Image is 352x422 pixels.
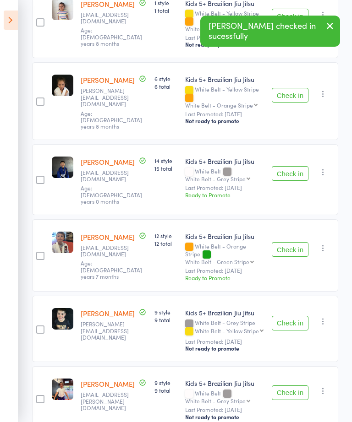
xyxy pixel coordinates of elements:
div: Not ready to promote [185,413,264,421]
div: Not ready to promote [185,117,264,124]
small: olmanash@gmail.com [81,244,140,258]
a: [PERSON_NAME] [81,232,135,242]
button: Check in [272,316,308,330]
div: Kids 5+ Brazilian Jiu Jitsu [185,308,264,317]
a: [PERSON_NAME] [81,308,135,318]
img: image1738907941.png [52,75,73,96]
a: [PERSON_NAME] [81,157,135,167]
small: Amelia.raf@gmail.com [81,87,140,107]
small: Last Promoted: [DATE] [185,338,264,345]
img: image1717393399.png [52,232,73,253]
div: Ready to Promote [185,274,264,281]
img: image1752818087.png [52,379,73,400]
span: Age: [DEMOGRAPHIC_DATA] years 7 months [81,259,142,280]
small: eruera.isabella@gmail.com [81,391,140,411]
small: Last Promoted: [DATE] [185,184,264,191]
span: 9 style [154,379,178,386]
span: 9 style [154,308,178,316]
div: Kids 5+ Brazilian Jiu Jitsu [185,157,264,166]
div: White Belt - Orange Stripe [185,243,264,265]
a: [PERSON_NAME] [81,379,135,389]
span: 14 style [154,157,178,164]
a: [PERSON_NAME] [81,75,135,85]
button: Check in [272,88,308,103]
small: Kail.90@hotmail.com [81,321,140,341]
div: Kids 5+ Brazilian Jiu Jitsu [185,232,264,241]
div: White Belt - Grey Stripe [185,319,264,335]
button: Check in [272,242,308,257]
img: image1752645348.png [52,157,73,178]
small: Last Promoted: [DATE] [185,267,264,274]
div: Not ready to promote [185,41,264,48]
div: White Belt - Orange Stripe [185,102,253,108]
span: Age: [DEMOGRAPHIC_DATA] years 8 months [81,109,142,130]
button: Check in [272,385,308,400]
small: sangheeyuna@gmail.com [81,169,140,183]
button: Check in [272,166,308,181]
small: Christopherlovesanaru@gmail.com [81,11,140,25]
div: White Belt - Orange Stripe [185,26,253,32]
span: 6 style [154,75,178,82]
div: Not ready to promote [185,345,264,352]
small: Last Promoted: [DATE] [185,111,264,117]
span: 9 total [154,316,178,324]
div: White Belt - Yellow Stripe [195,328,259,334]
div: White Belt [185,390,264,404]
span: 12 style [154,232,178,239]
span: 1 total [154,6,178,14]
span: 9 total [154,386,178,394]
div: [PERSON_NAME] checked in sucessfully [200,16,340,47]
button: Check in [272,9,308,23]
div: White Belt - Grey Stripe [185,398,246,404]
div: White Belt - Yellow Stripe [185,10,264,32]
div: Kids 5+ Brazilian Jiu Jitsu [185,379,264,388]
span: 15 total [154,164,178,172]
small: Last Promoted: [DATE] [185,406,264,413]
img: image1742191663.png [52,308,73,330]
div: Kids 5+ Brazilian Jiu Jitsu [185,75,264,84]
span: 6 total [154,82,178,90]
small: Last Promoted: [DATE] [185,34,264,41]
div: White Belt - Green Stripe [185,259,249,265]
div: Ready to Promote [185,191,264,199]
span: 12 total [154,239,178,247]
div: White Belt [185,168,264,182]
span: Age: [DEMOGRAPHIC_DATA] years 0 months [81,184,142,205]
span: Age: [DEMOGRAPHIC_DATA] years 8 months [81,26,142,47]
div: White Belt - Grey Stripe [185,176,246,182]
div: White Belt - Yellow Stripe [185,86,264,108]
